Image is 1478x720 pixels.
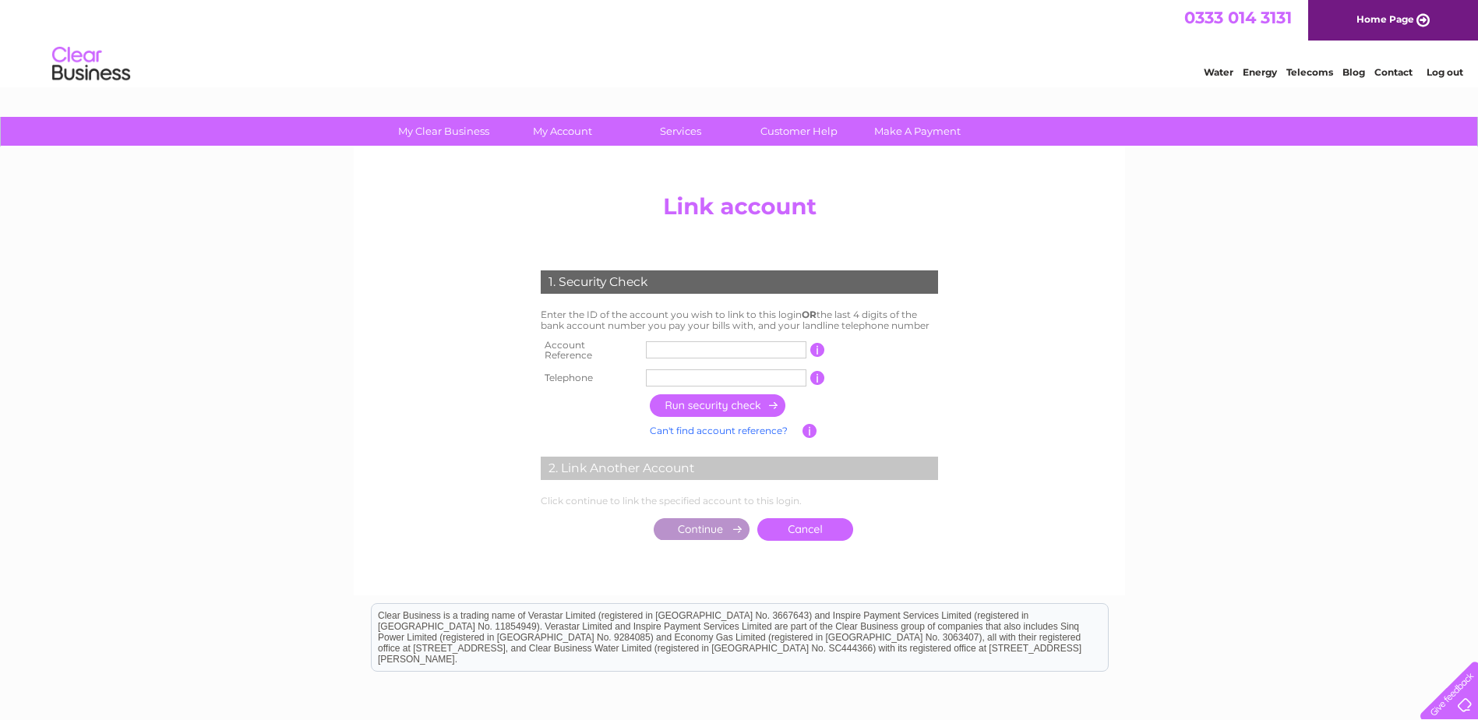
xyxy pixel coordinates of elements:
[1184,8,1292,27] a: 0333 014 3131
[372,9,1108,76] div: Clear Business is a trading name of Verastar Limited (registered in [GEOGRAPHIC_DATA] No. 3667643...
[541,270,938,294] div: 1. Security Check
[810,343,825,357] input: Information
[1286,66,1333,78] a: Telecoms
[1243,66,1277,78] a: Energy
[757,518,853,541] a: Cancel
[802,424,817,438] input: Information
[51,41,131,88] img: logo.png
[1427,66,1463,78] a: Log out
[735,117,863,146] a: Customer Help
[498,117,626,146] a: My Account
[810,371,825,385] input: Information
[537,335,643,366] th: Account Reference
[537,365,643,390] th: Telephone
[802,309,817,320] b: OR
[379,117,508,146] a: My Clear Business
[537,492,942,510] td: Click continue to link the specified account to this login.
[537,305,942,335] td: Enter the ID of the account you wish to link to this login the last 4 digits of the bank account ...
[616,117,745,146] a: Services
[654,518,750,540] input: Submit
[1204,66,1233,78] a: Water
[541,457,938,480] div: 2. Link Another Account
[1374,66,1413,78] a: Contact
[650,425,788,436] a: Can't find account reference?
[1342,66,1365,78] a: Blog
[853,117,982,146] a: Make A Payment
